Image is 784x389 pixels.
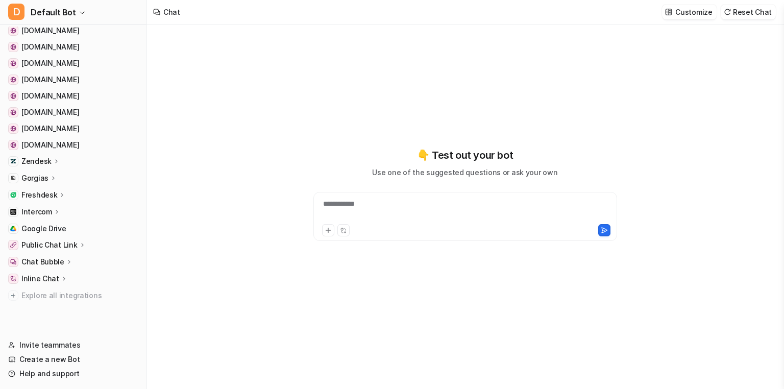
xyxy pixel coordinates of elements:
a: gorgiasio.webflow.io[DOMAIN_NAME] [4,105,142,119]
span: D [8,4,24,20]
img: reset [724,8,731,16]
a: www.codesprintconsulting.com[DOMAIN_NAME] [4,138,142,152]
button: Customize [662,5,716,19]
p: 👇 Test out your bot [417,148,513,163]
span: [DOMAIN_NAME] [21,42,79,52]
div: Chat [163,7,180,17]
a: www.programiz.com[DOMAIN_NAME] [4,56,142,70]
span: [DOMAIN_NAME] [21,124,79,134]
img: Inline Chat [10,276,16,282]
a: Google DriveGoogle Drive [4,222,142,236]
img: Chat Bubble [10,259,16,265]
p: Inline Chat [21,274,59,284]
img: www.npmjs.com [10,77,16,83]
a: codesandbox.io[DOMAIN_NAME] [4,40,142,54]
p: Chat Bubble [21,257,64,267]
a: Help and support [4,367,142,381]
a: www.npmjs.com[DOMAIN_NAME] [4,72,142,87]
img: Google Drive [10,226,16,232]
button: Reset Chat [721,5,776,19]
a: mail.google.com[DOMAIN_NAME] [4,23,142,38]
p: Zendesk [21,156,52,166]
img: codesandbox.io [10,44,16,50]
img: www.example.com [10,126,16,132]
span: Explore all integrations [21,287,138,304]
span: [DOMAIN_NAME] [21,58,79,68]
p: Customize [675,7,712,17]
p: Freshdesk [21,190,57,200]
p: Gorgias [21,173,48,183]
span: [DOMAIN_NAME] [21,140,79,150]
a: Create a new Bot [4,352,142,367]
p: Intercom [21,207,52,217]
img: faq.heartandsoil.co [10,93,16,99]
span: [DOMAIN_NAME] [21,26,79,36]
p: Public Chat Link [21,240,78,250]
img: www.programiz.com [10,60,16,66]
span: Google Drive [21,224,66,234]
a: www.example.com[DOMAIN_NAME] [4,121,142,136]
span: [DOMAIN_NAME] [21,91,79,101]
a: Explore all integrations [4,288,142,303]
a: Invite teammates [4,338,142,352]
img: www.codesprintconsulting.com [10,142,16,148]
img: customize [665,8,672,16]
a: faq.heartandsoil.co[DOMAIN_NAME] [4,89,142,103]
img: mail.google.com [10,28,16,34]
img: Intercom [10,209,16,215]
img: explore all integrations [8,290,18,301]
span: Default Bot [31,5,76,19]
img: Public Chat Link [10,242,16,248]
span: [DOMAIN_NAME] [21,107,79,117]
img: Gorgias [10,175,16,181]
span: [DOMAIN_NAME] [21,75,79,85]
img: Freshdesk [10,192,16,198]
img: Zendesk [10,158,16,164]
img: gorgiasio.webflow.io [10,109,16,115]
p: Use one of the suggested questions or ask your own [372,167,557,178]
